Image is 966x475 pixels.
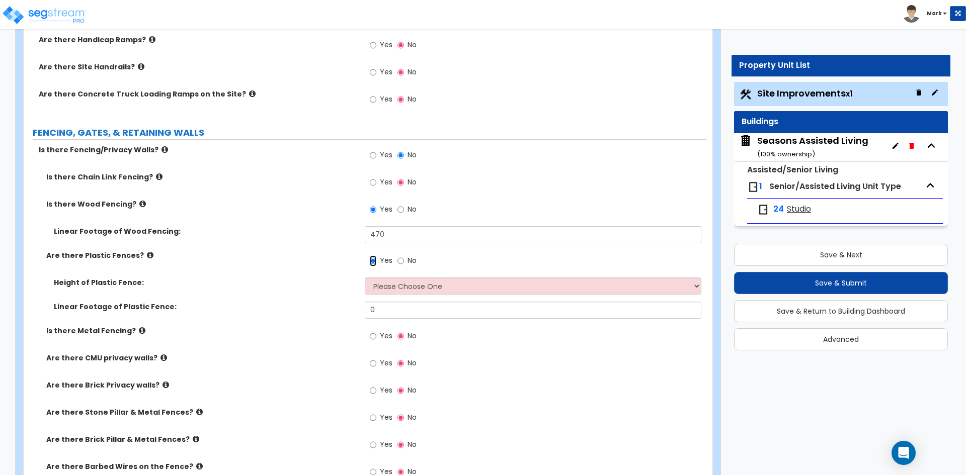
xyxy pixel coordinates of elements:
[370,204,376,215] input: Yes
[380,40,392,50] span: Yes
[397,177,404,188] input: No
[46,380,357,390] label: Are there Brick Privacy walls?
[747,164,838,175] small: Assisted/Senior Living
[734,272,948,294] button: Save & Submit
[156,173,163,180] i: click for more info!
[397,331,404,342] input: No
[380,331,392,341] span: Yes
[408,255,417,265] span: No
[39,62,357,72] label: Are there Site Handrails?
[370,439,376,450] input: Yes
[408,358,417,368] span: No
[162,146,168,153] i: click for more info!
[757,204,769,216] img: door.png
[734,328,948,350] button: Advanced
[46,199,357,209] label: Is there Wood Fencing?
[408,67,417,77] span: No
[380,385,392,395] span: Yes
[742,116,940,128] div: Buildings
[397,150,404,161] input: No
[734,300,948,322] button: Save & Return to Building Dashboard
[39,35,357,45] label: Are there Handicap Ramps?
[139,327,145,334] i: click for more info!
[397,412,404,423] input: No
[160,354,167,361] i: click for more info!
[397,204,404,215] input: No
[380,439,392,449] span: Yes
[370,67,376,78] input: Yes
[46,407,357,417] label: Are there Stone Pillar & Metal Fences?
[757,134,868,160] div: Seasons Assisted Living
[370,94,376,105] input: Yes
[408,40,417,50] span: No
[380,255,392,265] span: Yes
[149,36,155,43] i: click for more info!
[370,358,376,369] input: Yes
[370,177,376,188] input: Yes
[380,204,392,214] span: Yes
[54,277,357,288] label: Height of Plastic Fence:
[408,150,417,160] span: No
[54,226,357,236] label: Linear Footage of Wood Fencing:
[46,326,357,336] label: Is there Metal Fencing?
[408,177,417,187] span: No
[139,200,146,208] i: click for more info!
[147,251,153,259] i: click for more info!
[370,150,376,161] input: Yes
[138,63,144,70] i: click for more info!
[408,439,417,449] span: No
[33,126,706,139] label: FENCING, GATES, & RETAINING WALLS
[759,180,762,192] span: 1
[408,204,417,214] span: No
[54,302,357,312] label: Linear Footage of Plastic Fence:
[397,255,404,266] input: No
[773,204,784,215] span: 24
[757,87,852,100] span: Site Improvements
[739,88,752,101] img: Construction.png
[380,358,392,368] span: Yes
[249,90,256,98] i: click for more info!
[46,461,357,471] label: Are there Barbed Wires on the Fence?
[408,385,417,395] span: No
[380,150,392,160] span: Yes
[2,5,87,25] img: logo_pro_r.png
[408,331,417,341] span: No
[46,172,357,182] label: Is there Chain Link Fencing?
[46,434,357,444] label: Are there Brick Pillar & Metal Fences?
[380,412,392,422] span: Yes
[739,60,943,71] div: Property Unit List
[39,145,357,155] label: Is there Fencing/Privacy Walls?
[46,353,357,363] label: Are there CMU privacy walls?
[380,67,392,77] span: Yes
[397,439,404,450] input: No
[747,181,759,193] img: door.png
[370,331,376,342] input: Yes
[408,412,417,422] span: No
[408,94,417,104] span: No
[903,5,920,23] img: avatar.png
[757,149,815,159] small: ( 100 % ownership)
[397,385,404,396] input: No
[739,134,752,147] img: building.svg
[397,67,404,78] input: No
[739,134,868,160] span: Seasons Assisted Living
[193,435,199,443] i: click for more info!
[196,462,203,470] i: click for more info!
[163,381,169,389] i: click for more info!
[892,441,916,465] div: Open Intercom Messenger
[397,358,404,369] input: No
[734,244,948,266] button: Save & Next
[787,204,811,215] span: Studio
[397,94,404,105] input: No
[370,255,376,266] input: Yes
[397,40,404,51] input: No
[196,408,203,416] i: click for more info!
[927,10,942,17] b: Mark
[39,89,357,99] label: Are there Concrete Truck Loading Ramps on the Site?
[370,40,376,51] input: Yes
[46,250,357,260] label: Are there Plastic Fences?
[370,412,376,423] input: Yes
[846,88,852,99] small: x1
[380,94,392,104] span: Yes
[769,180,901,192] span: Senior/Assisted Living Unit Type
